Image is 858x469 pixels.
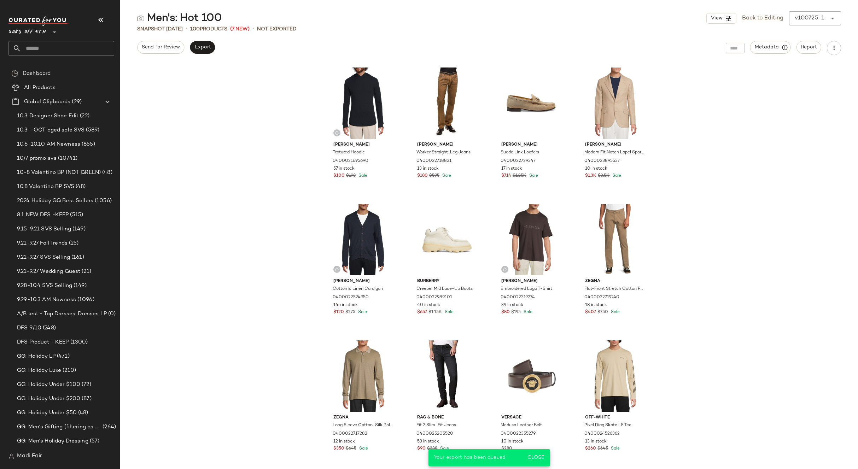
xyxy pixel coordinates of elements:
span: 0400023895537 [584,158,620,164]
img: svg%3e [335,267,339,271]
img: svg%3e [503,267,507,271]
span: Export [194,45,211,50]
span: Sale [611,174,621,178]
span: 9.21-9.27 Fall Trends [17,239,68,247]
img: 0400021695690_COASTALBLUE [328,68,399,139]
span: $198 [346,173,356,179]
div: v100725-1 [795,14,824,23]
button: Close [524,451,547,464]
span: 9.21-9.27 SVS Selling [17,253,70,262]
span: Worker Straight-Leg Jeans [416,150,471,156]
span: $407 [585,309,596,316]
span: 0400022989101 [416,294,452,301]
span: $1.3K [585,173,596,179]
span: (0) [107,310,116,318]
span: 0400022718831 [416,158,451,164]
span: A/B test - Top Dresses: Dresses LP [17,310,107,318]
span: 145 in stock [333,302,358,309]
span: 17 in stock [501,166,522,172]
span: Suede Link Loafers [501,150,539,156]
button: View [706,13,736,24]
span: Send for Review [141,45,180,50]
span: (48) [74,183,86,191]
img: cfy_white_logo.C9jOOHJF.svg [8,16,69,26]
span: [PERSON_NAME] [333,278,393,285]
span: Sale [443,310,454,315]
a: Back to Editing [742,14,783,23]
span: 57 in stock [333,166,355,172]
img: 0400022355279_DARKBROWN [496,340,567,412]
span: $100 [333,173,345,179]
span: (264) [101,423,116,431]
img: 0400023895537_BROWN [579,68,650,139]
span: Sale [357,310,367,315]
span: (10741) [57,154,77,163]
span: (589) [84,126,99,134]
span: Sale [522,310,532,315]
span: 40 in stock [417,302,440,309]
span: (72) [80,381,91,389]
span: Sale [439,446,449,451]
span: GG: Holiday Under $50 [17,409,77,417]
span: 0400022719240 [584,294,619,301]
img: 0400022717282_GREEN [328,340,399,412]
span: 10 in stock [501,439,524,445]
span: 9.29-10.3 AM Newness [17,296,76,304]
span: (29) [70,98,82,106]
span: Embroidered Logo T-Shirt [501,286,552,292]
span: 9.21-9.27 Wedding Guest [17,268,80,276]
span: Sale [358,446,368,451]
span: (855) [80,140,95,148]
span: Metadata [754,44,787,51]
span: 10.6-10.10 AM Newness [17,140,80,148]
span: Sale [609,446,620,451]
img: svg%3e [137,15,144,22]
span: $238 [427,446,437,452]
span: (57) [88,437,100,445]
span: 39 in stock [501,302,523,309]
span: Sale [528,174,538,178]
span: $657 [417,309,427,316]
span: Textured Hoodie [333,150,365,156]
span: 0400022717282 [333,431,367,437]
span: All Products [24,84,56,92]
span: $120 [333,309,344,316]
span: GG: Men's Gifting (filtering as women's) [17,423,101,431]
span: 53 in stock [417,439,439,445]
span: $350 [333,446,344,452]
span: Sale [609,310,620,315]
span: $180 [417,173,428,179]
span: (1096) [76,296,94,304]
button: Export [190,41,215,54]
span: $195 [511,309,521,316]
span: $1.25K [513,173,526,179]
img: 0400022989101_CLAY [412,204,483,275]
span: 0400022729347 [501,158,536,164]
span: (161) [70,253,84,262]
span: Pixel Diag Skate LS Tee [584,422,631,429]
span: 0400025205520 [416,431,453,437]
button: Send for Review [137,41,184,54]
span: GG: Holiday Luxe [17,367,61,375]
span: $280 [501,446,512,452]
span: Not Exported [257,25,297,33]
img: 0400022729347_TAN [496,68,567,139]
span: (25) [68,239,79,247]
span: $645 [597,446,608,452]
span: Dashboard [23,70,51,78]
span: 10.8 Valentino BP SVS [17,183,74,191]
div: Products [190,25,227,33]
span: rag & bone [417,415,477,421]
span: (471) [56,352,70,360]
span: 12 in stock [333,439,355,445]
span: $1.15K [428,309,442,316]
button: Report [796,41,821,54]
span: GG: Holiday Under $200 [17,395,80,403]
span: Snapshot [DATE] [137,25,183,33]
span: Modern Fit Notch Lapel Sport Coat [584,150,644,156]
span: (210) [61,367,76,375]
span: 18 in stock [585,302,607,309]
span: (149) [71,225,86,233]
span: Medusa Leather Belt [501,422,542,429]
span: 10/7 promo svs [17,154,57,163]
